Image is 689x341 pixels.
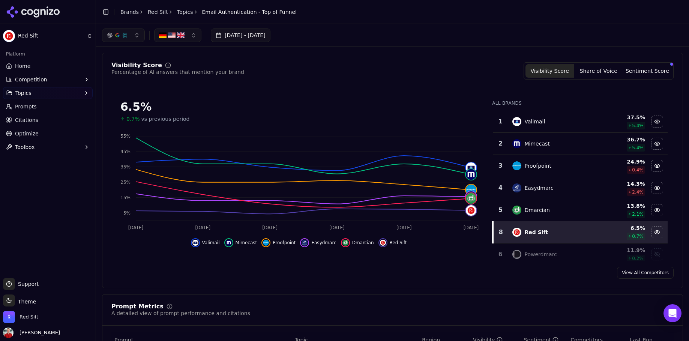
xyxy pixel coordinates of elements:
[600,202,645,210] div: 13.8 %
[3,327,60,338] button: Open user button
[466,169,476,180] img: mimecast
[15,89,32,97] span: Topics
[20,314,38,320] span: Red Sift
[464,225,479,230] tspan: [DATE]
[496,183,505,192] div: 4
[496,117,505,126] div: 1
[492,100,668,106] div: All Brands
[524,251,557,258] div: Powerdmarc
[15,130,39,137] span: Optimize
[493,155,668,177] tr: 3proofpointProofpoint24.9%0.4%Hide proofpoint data
[120,134,131,139] tspan: 55%
[202,8,297,16] span: Email Authentication - Top of Funnel
[496,250,505,259] div: 6
[262,225,278,230] tspan: [DATE]
[300,238,336,247] button: Hide easydmarc data
[466,185,476,195] img: proofpoint
[632,211,644,217] span: 2.1 %
[111,68,244,76] div: Percentage of AI answers that mention your brand
[341,238,374,247] button: Hide dmarcian data
[120,149,131,154] tspan: 45%
[380,240,386,246] img: red sift
[3,101,93,113] a: Prompts
[120,164,131,170] tspan: 35%
[148,8,168,16] a: Red Sift
[128,225,144,230] tspan: [DATE]
[600,158,645,165] div: 24.9 %
[496,139,505,148] div: 2
[126,115,140,123] span: 0.7%
[342,240,348,246] img: dmarcian
[524,206,549,214] div: Dmarcian
[3,128,93,140] a: Optimize
[496,161,505,170] div: 3
[512,228,521,237] img: red sift
[111,309,250,317] div: A detailed view of prompt performance and citations
[3,30,15,42] img: Red Sift
[18,33,84,39] span: Red Sift
[329,225,345,230] tspan: [DATE]
[524,184,553,192] div: Easydmarc
[466,191,476,202] img: easydmarc
[202,240,220,246] span: Valimail
[493,177,668,199] tr: 4easydmarcEasydmarc14.3%2.4%Hide easydmarc data
[3,311,38,323] button: Open organization switcher
[15,62,30,70] span: Home
[191,238,220,247] button: Hide valimail data
[651,248,663,260] button: Show powerdmarc data
[15,280,39,288] span: Support
[663,304,681,322] div: Open Intercom Messenger
[493,111,668,133] tr: 1valimailValimail37.5%5.4%Hide valimail data
[168,32,176,39] img: US
[15,116,38,124] span: Citations
[263,240,269,246] img: proofpoint
[524,228,548,236] div: Red Sift
[493,199,668,221] tr: 5dmarcianDmarcian13.8%2.1%Hide dmarcian data
[3,311,15,323] img: Red Sift
[651,182,663,194] button: Hide easydmarc data
[632,123,644,129] span: 5.4 %
[236,240,257,246] span: Mimecast
[15,143,35,151] span: Toolbox
[512,183,521,192] img: easydmarc
[512,161,521,170] img: proofpoint
[512,250,521,259] img: powerdmarc
[524,140,549,147] div: Mimecast
[120,9,139,15] a: Brands
[111,62,162,68] div: Visibility Score
[496,206,505,215] div: 5
[512,117,521,126] img: valimail
[15,103,37,110] span: Prompts
[493,243,668,266] tr: 6powerdmarcPowerdmarc11.9%0.2%Show powerdmarc data
[120,180,131,185] tspan: 25%
[273,240,296,246] span: Proofpoint
[111,303,164,309] div: Prompt Metrics
[3,87,93,99] button: Topics
[15,299,36,305] span: Theme
[600,246,645,254] div: 11.9 %
[623,64,672,78] button: Sentiment Score
[3,48,93,60] div: Platform
[17,329,60,336] span: [PERSON_NAME]
[600,114,645,121] div: 37.5 %
[524,118,545,125] div: Valimail
[3,114,93,126] a: Citations
[261,238,296,247] button: Hide proofpoint data
[493,133,668,155] tr: 2mimecastMimecast36.7%5.4%Hide mimecast data
[651,226,663,238] button: Hide red sift data
[123,210,131,216] tspan: 5%
[651,160,663,172] button: Hide proofpoint data
[302,240,308,246] img: easydmarc
[120,195,131,200] tspan: 15%
[352,240,374,246] span: Dmarcian
[512,139,521,148] img: mimecast
[497,228,505,237] div: 8
[141,115,190,123] span: vs previous period
[390,240,407,246] span: Red Sift
[192,240,198,246] img: valimail
[466,205,476,216] img: red sift
[632,145,644,151] span: 5.4 %
[224,238,257,247] button: Hide mimecast data
[651,116,663,128] button: Hide valimail data
[512,206,521,215] img: dmarcian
